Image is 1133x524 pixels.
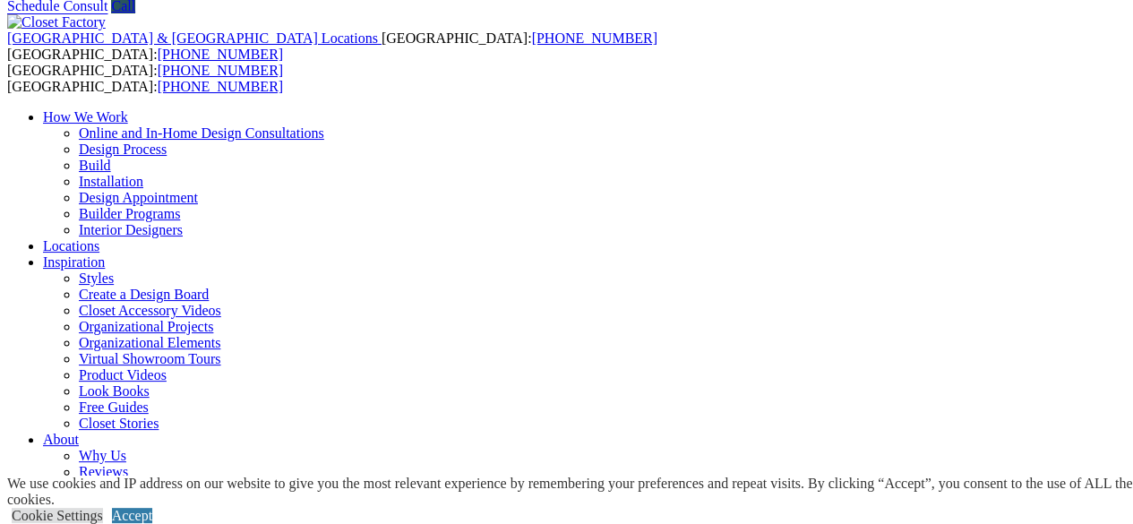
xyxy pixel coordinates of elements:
a: Online and In-Home Design Consultations [79,125,324,141]
div: We use cookies and IP address on our website to give you the most relevant experience by remember... [7,476,1133,508]
a: Free Guides [79,399,149,415]
a: Interior Designers [79,222,183,237]
a: [PHONE_NUMBER] [531,30,657,46]
a: Builder Programs [79,206,180,221]
span: [GEOGRAPHIC_DATA]: [GEOGRAPHIC_DATA]: [7,63,283,94]
a: Styles [79,271,114,286]
a: [PHONE_NUMBER] [158,63,283,78]
a: Locations [43,238,99,253]
a: About [43,432,79,447]
a: Build [79,158,111,173]
a: Why Us [79,448,126,463]
a: How We Work [43,109,128,125]
a: Look Books [79,383,150,399]
span: [GEOGRAPHIC_DATA] & [GEOGRAPHIC_DATA] Locations [7,30,378,46]
a: Design Appointment [79,190,198,205]
a: [PHONE_NUMBER] [158,47,283,62]
a: Cookie Settings [12,508,103,523]
a: Accept [112,508,152,523]
a: Product Videos [79,367,167,382]
span: [GEOGRAPHIC_DATA]: [GEOGRAPHIC_DATA]: [7,30,657,62]
a: Closet Stories [79,416,159,431]
a: Organizational Elements [79,335,220,350]
a: Design Process [79,142,167,157]
a: Installation [79,174,143,189]
a: Reviews [79,464,128,479]
img: Closet Factory [7,14,106,30]
a: Organizational Projects [79,319,213,334]
a: Inspiration [43,254,105,270]
a: Closet Accessory Videos [79,303,221,318]
a: [PHONE_NUMBER] [158,79,283,94]
a: Virtual Showroom Tours [79,351,221,366]
a: [GEOGRAPHIC_DATA] & [GEOGRAPHIC_DATA] Locations [7,30,382,46]
a: Create a Design Board [79,287,209,302]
